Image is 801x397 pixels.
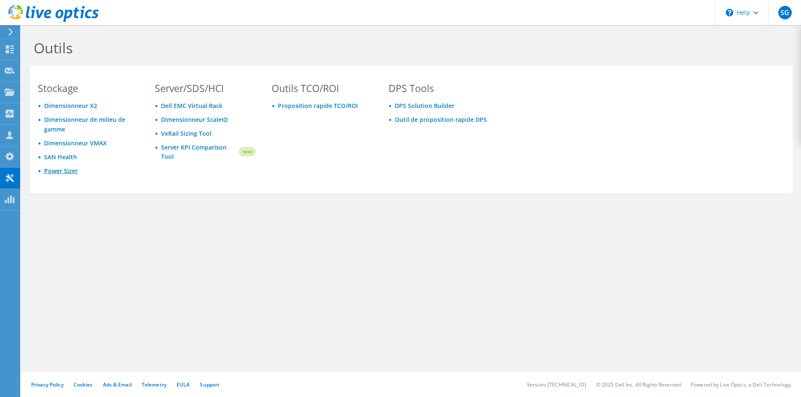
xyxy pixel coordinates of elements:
[31,381,63,388] a: Privacy Policy
[389,84,489,93] h3: DPS Tools
[691,381,791,388] li: Powered by Live Optics, a Dell Technology
[103,381,132,388] a: Ads & Email
[44,116,125,133] a: Dimensionneur de milieu de gamme
[142,381,167,388] a: Telemetry
[34,39,601,57] h1: Outils
[44,139,107,147] a: Dimensionneur VMAX
[278,102,358,110] a: Proposition rapide TCO/ROI
[596,381,681,388] li: © 2025 Dell Inc. All Rights Reserved
[155,84,256,93] h3: Server/SDS/HCI
[238,142,256,162] img: new-badge.svg
[395,102,455,110] a: DPS Solution Builder
[177,381,190,388] a: EULA
[161,102,222,110] a: Dell EMC Virtual Rack
[527,381,586,388] li: Version: [TECHNICAL_ID]
[778,6,792,19] span: SG
[74,381,93,388] a: Cookies
[161,143,238,161] a: Server KPI Comparison Tool
[726,9,733,16] svg: \n
[161,129,211,137] a: VxRail Sizing Tool
[161,116,228,124] a: Dimensionneur ScaleIO
[395,116,487,124] a: Outil de proposition rapide DPS
[38,84,139,93] h3: Stockage
[44,153,77,161] a: SAN Health
[272,84,373,93] h3: Outils TCO/ROI
[44,102,97,110] a: Dimensionneur X2
[44,167,78,175] a: Power Sizer
[200,381,219,388] a: Support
